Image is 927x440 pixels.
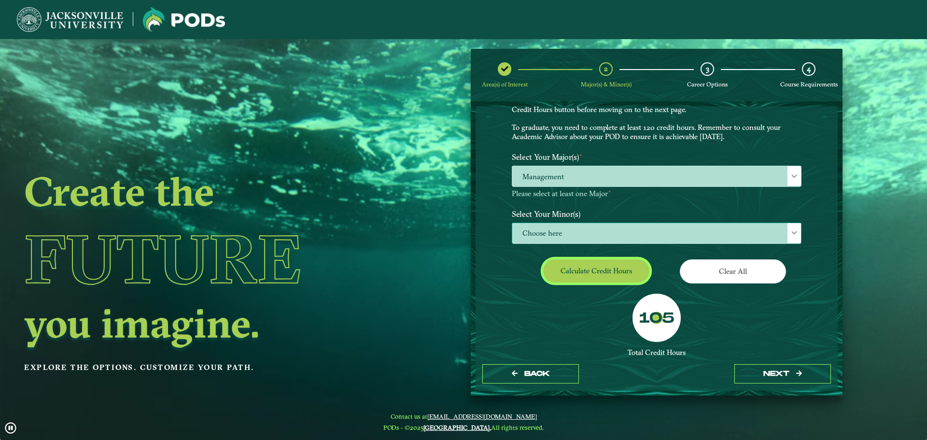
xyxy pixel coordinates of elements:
button: Back [482,364,579,384]
button: next [734,364,831,384]
span: Major(s) & Minor(s) [581,81,632,88]
div: Total Credit Hours [512,348,801,357]
span: Management [512,166,801,187]
span: 4 [807,64,811,73]
h2: Create the [24,171,393,212]
p: Explore the options. Customize your path. [24,360,393,375]
sup: ⋆ [579,151,583,158]
img: Jacksonville University logo [143,7,225,32]
span: Choose here [512,223,801,244]
span: Career Options [687,81,728,88]
button: Calculate credit hours [543,259,649,282]
img: Jacksonville University logo [17,7,123,32]
p: Please select at least one Major [512,189,801,199]
span: Course Requirements [780,81,838,88]
button: Clear All [680,259,786,283]
sup: ⋆ [608,188,611,195]
span: PODs - ©2025 All rights reserved. [383,424,544,431]
label: 105 [639,310,674,328]
h2: you imagine. [24,303,393,343]
h1: Future [24,215,393,303]
span: 2 [604,64,608,73]
a: [GEOGRAPHIC_DATA]. [423,424,491,431]
label: Select Your Minor(s) [505,205,809,223]
span: Contact us at [383,412,544,420]
label: Select Your Major(s) [505,148,809,166]
span: Area(s) of Interest [482,81,528,88]
a: [EMAIL_ADDRESS][DOMAIN_NAME] [427,412,537,420]
span: 3 [706,64,709,73]
span: Back [524,369,550,378]
p: Choose your major(s) and minor(s) in the dropdown windows below to create a POD. This is your cha... [512,87,801,142]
